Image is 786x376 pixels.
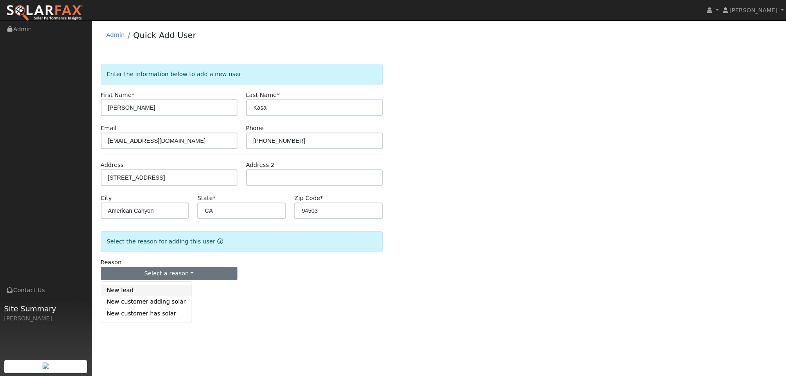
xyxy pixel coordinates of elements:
[213,195,216,201] span: Required
[246,91,280,99] label: Last Name
[101,267,237,281] button: Select a reason
[133,30,196,40] a: Quick Add User
[101,194,112,203] label: City
[4,303,88,314] span: Site Summary
[320,195,323,201] span: Required
[101,258,122,267] label: Reason
[101,285,192,296] a: New lead
[101,231,383,252] div: Select the reason for adding this user
[197,194,215,203] label: State
[101,161,124,169] label: Address
[101,296,192,308] a: New customer adding solar
[43,362,49,369] img: retrieve
[6,5,83,22] img: SolarFax
[101,64,383,85] div: Enter the information below to add a new user
[101,308,192,319] a: New customer has solar
[106,32,125,38] a: Admin
[131,92,134,98] span: Required
[4,314,88,323] div: [PERSON_NAME]
[246,124,264,133] label: Phone
[730,7,777,14] span: [PERSON_NAME]
[101,124,117,133] label: Email
[294,194,323,203] label: Zip Code
[215,238,223,245] a: Reason for new user
[277,92,280,98] span: Required
[246,161,275,169] label: Address 2
[101,91,135,99] label: First Name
